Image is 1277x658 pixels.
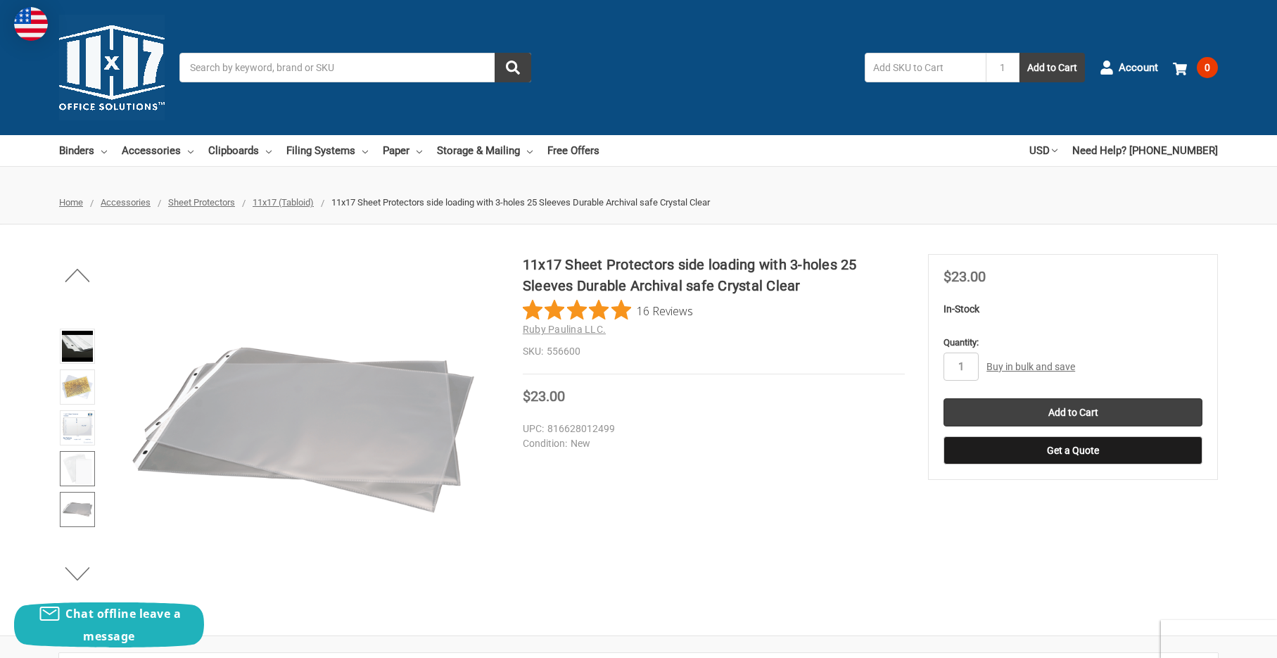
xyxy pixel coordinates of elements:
button: Add to Cart [1019,53,1085,82]
a: 0 [1173,49,1218,86]
a: Filing Systems [286,135,368,166]
dt: Condition: [523,436,567,451]
span: 11x17 Sheet Protectors side loading with 3-holes 25 Sleeves Durable Archival safe Crystal Clear [331,197,710,208]
a: Accessories [122,135,193,166]
a: Need Help? [PHONE_NUMBER] [1072,135,1218,166]
dd: 556600 [523,344,905,359]
img: 11x17 Sheet Protectors side loading with 3-holes 25 Sleeves Durable Archival safe Crystal Clear [62,412,93,443]
span: 16 Reviews [637,300,693,321]
iframe: Google Customer Reviews [1161,620,1277,658]
input: Add to Cart [944,398,1202,426]
a: Accessories [101,197,151,208]
input: Search by keyword, brand or SKU [179,53,531,82]
dd: 816628012499 [523,422,898,436]
a: Account [1100,49,1158,86]
img: duty and tax information for United States [14,7,48,41]
a: Ruby Paulina LLC. [523,324,606,335]
h1: 11x17 Sheet Protectors side loading with 3-holes 25 Sleeves Durable Archival safe Crystal Clear [523,254,905,296]
dd: New [523,436,898,451]
span: $23.00 [944,268,986,285]
a: Clipboards [208,135,272,166]
a: USD [1029,135,1057,166]
img: 11x17 Sheet Protectors side loading with 3-holes 25 Sleeves Durable Archival safe Crystal Clear [127,254,479,606]
button: Previous [56,261,99,289]
button: Chat offline leave a message [14,602,204,647]
input: Add SKU to Cart [865,53,986,82]
button: Next [56,559,99,588]
a: Binders [59,135,107,166]
img: 11x17 Sheet Protectors side loading with 3-holes 25 Sleeves Durable Archival safe Crystal Clear [62,494,93,525]
a: Paper [383,135,422,166]
dt: UPC: [523,422,544,436]
a: Free Offers [547,135,599,166]
a: Sheet Protectors [168,197,235,208]
img: 11x17 Sheet Protectors side loading with 3-holes 25 Sleeves Durable Archival safe Crystal Clear [62,331,93,362]
dt: SKU: [523,344,543,359]
span: Account [1119,60,1158,76]
a: 11x17 (Tabloid) [253,197,314,208]
button: Rated 4.8 out of 5 stars from 16 reviews. Jump to reviews. [523,300,693,321]
label: Quantity: [944,336,1202,350]
span: $23.00 [523,388,565,405]
img: 11x17 Sheet Protectors side loading with 3-holes 25 Sleeves Durable Archival safe Crystal Clear [62,453,93,484]
span: Chat offline leave a message [65,606,181,644]
button: Get a Quote [944,436,1202,464]
a: Buy in bulk and save [986,361,1075,372]
img: 11x17.com [59,15,165,120]
span: 0 [1197,57,1218,78]
p: In-Stock [944,302,1202,317]
a: Storage & Mailing [437,135,533,166]
img: 11x17 Sheet Protector Poly with holes on 11" side 556600 [62,372,93,403]
a: Home [59,197,83,208]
